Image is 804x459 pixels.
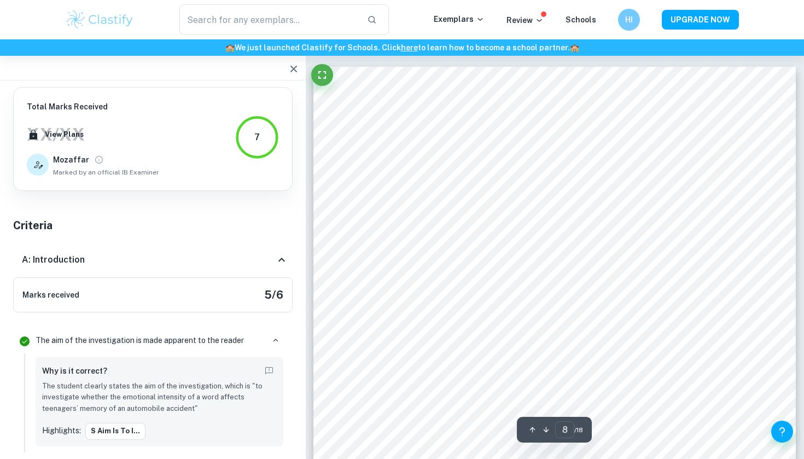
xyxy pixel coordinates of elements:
[42,381,277,414] p: The student clearly states the aim of the investigation, which is "to investigate whether the emo...
[264,287,283,303] h5: 5 / 6
[261,363,277,379] button: Report mistake/confusion
[18,335,31,348] svg: Correct
[434,13,485,25] p: Exemplars
[42,365,107,377] h6: Why is it correct?
[771,421,793,443] button: Help and Feedback
[42,425,81,437] p: Highlights:
[179,4,358,35] input: Search for any exemplars...
[574,425,583,435] span: / 18
[662,10,739,30] button: UPGRADE NOW
[254,131,260,144] div: 7
[311,64,333,86] button: Fullscreen
[22,253,85,266] h6: A: Introduction
[65,9,135,31] img: Clastify logo
[506,14,544,26] p: Review
[13,217,293,234] h5: Criteria
[623,14,636,26] h6: HI
[618,9,640,31] button: HI
[22,289,79,301] h6: Marks received
[27,101,159,113] h6: Total Marks Received
[53,154,89,166] h6: Mozaffar
[91,152,107,167] button: View full profile
[13,242,293,277] div: A: Introduction
[36,334,244,346] p: The aim of the investigation is made apparent to the reader
[53,167,159,177] span: Marked by an official IB Examiner
[2,42,802,54] h6: We just launched Clastify for Schools. Click to learn how to become a school partner.
[566,15,596,24] a: Schools
[401,43,418,52] a: here
[42,126,86,143] button: View Plans
[85,423,145,439] button: s aim is to i...
[570,43,579,52] span: 🏫
[225,43,235,52] span: 🏫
